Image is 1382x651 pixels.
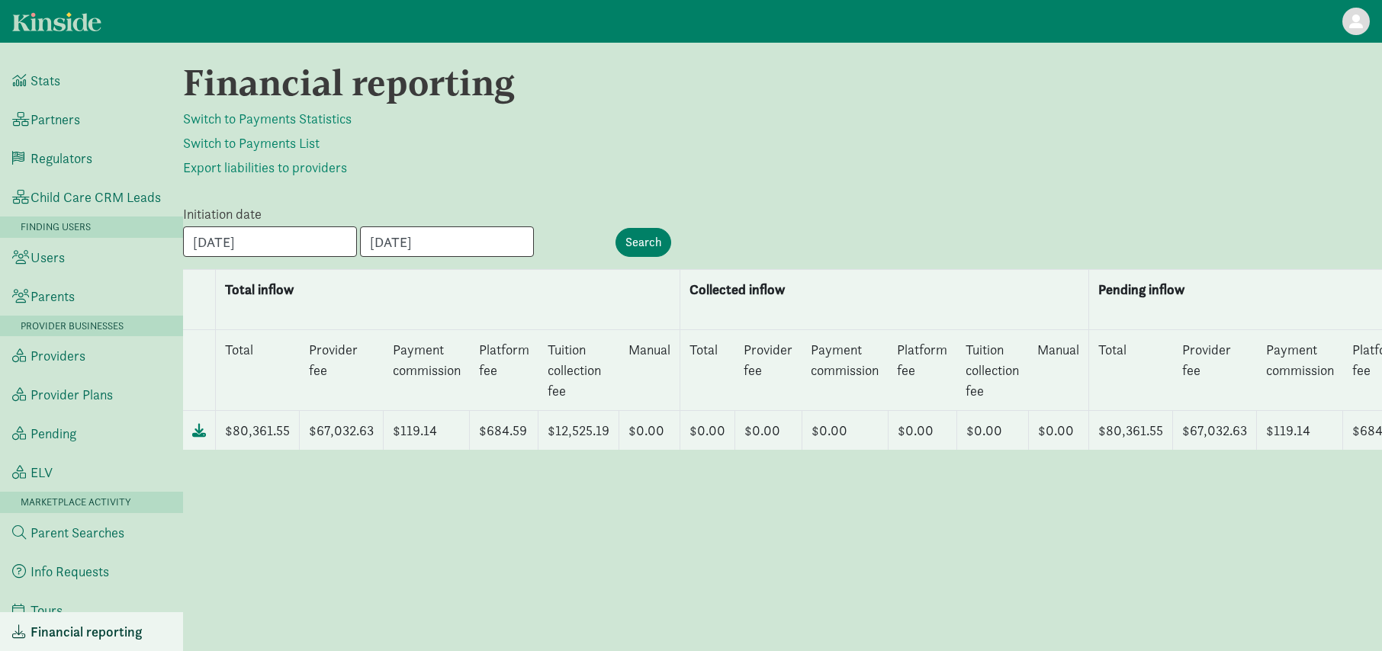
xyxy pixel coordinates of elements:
[31,388,113,402] span: Provider Plans
[216,411,300,451] td: $80,361.55
[888,411,956,451] td: $0.00
[1089,330,1173,411] td: Total
[680,411,734,451] td: $0.00
[183,61,1144,104] h2: Financial reporting
[183,110,352,127] a: Switch to Payments Statistics
[31,191,161,204] span: Child Care CRM Leads
[31,349,85,363] span: Providers
[300,411,384,451] td: $67,032.63
[31,466,53,479] span: ELV
[216,330,300,411] td: Total
[956,330,1028,411] td: Tuition collection fee
[538,411,619,451] td: $12,525.19
[216,270,680,330] th: Total inflow
[1173,330,1257,411] td: Provider fee
[734,411,802,451] td: $0.00
[31,290,75,303] span: Parents
[1028,330,1089,411] td: Manual
[31,604,63,617] span: Tours
[183,159,347,176] a: Export liabilities to providers
[31,152,92,165] span: Regulators
[183,205,262,223] label: Initiation date
[615,228,671,257] input: Search
[31,427,76,441] span: Pending
[1257,330,1343,411] td: Payment commission
[300,330,384,411] td: Provider fee
[31,251,65,265] span: Users
[680,270,1089,330] th: Collected inflow
[1028,411,1089,451] td: $0.00
[31,113,80,127] span: Partners
[956,411,1028,451] td: $0.00
[888,330,956,411] td: Platform fee
[384,411,470,451] td: $119.14
[470,330,538,411] td: Platform fee
[802,411,888,451] td: $0.00
[1089,411,1173,451] td: $80,361.55
[734,330,802,411] td: Provider fee
[31,625,142,639] span: Financial reporting
[470,411,538,451] td: $684.59
[802,330,888,411] td: Payment commission
[619,411,680,451] td: $0.00
[619,330,680,411] td: Manual
[384,330,470,411] td: Payment commission
[21,495,131,508] span: Marketplace Activity
[538,330,619,411] td: Tuition collection fee
[31,565,109,579] span: Info Requests
[183,134,320,152] a: Switch to Payments List
[1173,411,1257,451] td: $67,032.63
[21,319,124,332] span: Provider Businesses
[1257,411,1343,451] td: $119.14
[21,220,91,233] span: Finding Users
[680,330,734,411] td: Total
[31,74,60,88] span: Stats
[31,526,124,540] span: Parent Searches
